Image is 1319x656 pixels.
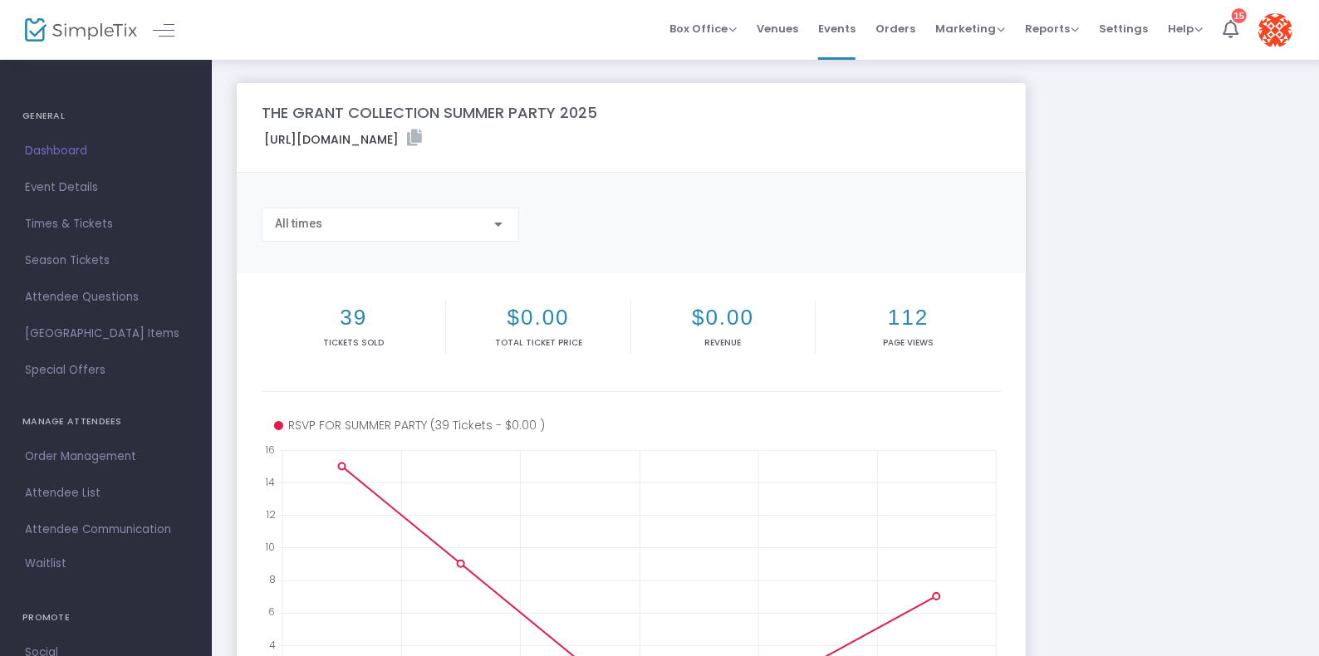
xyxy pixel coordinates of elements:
span: Settings [1099,7,1148,50]
span: Marketing [935,21,1005,37]
h4: GENERAL [22,100,189,133]
span: Times & Tickets [25,213,187,235]
span: Event Details [25,177,187,198]
text: 4 [269,637,276,651]
span: Events [818,7,856,50]
p: Tickets sold [265,336,442,349]
h4: PROMOTE [22,601,189,634]
p: Total Ticket Price [449,336,626,349]
span: Special Offers [25,360,187,381]
span: All times [275,217,322,230]
span: [GEOGRAPHIC_DATA] Items [25,323,187,345]
span: Orders [875,7,915,50]
p: Revenue [635,336,812,349]
span: Help [1168,21,1203,37]
span: Attendee List [25,482,187,504]
h4: MANAGE ATTENDEES [22,405,189,438]
h2: $0.00 [635,305,812,330]
label: [URL][DOMAIN_NAME] [264,130,422,149]
span: Season Tickets [25,250,187,272]
h2: $0.00 [449,305,626,330]
span: Box Office [669,21,737,37]
p: Page Views [819,336,997,349]
span: Venues [757,7,798,50]
div: 15 [1232,8,1247,23]
h2: 112 [819,305,997,330]
text: 12 [266,507,276,521]
h2: 39 [265,305,442,330]
span: Dashboard [25,140,187,162]
text: 14 [265,475,275,489]
span: Waitlist [25,556,66,572]
span: Attendee Communication [25,519,187,541]
span: Order Management [25,446,187,468]
text: 8 [269,572,276,586]
m-panel-title: THE GRANT COLLECTION SUMMER PARTY 2025 [262,101,597,124]
text: 6 [268,605,275,619]
span: Reports [1025,21,1079,37]
span: Attendee Questions [25,286,187,308]
text: 10 [265,540,275,554]
text: 16 [265,443,275,457]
